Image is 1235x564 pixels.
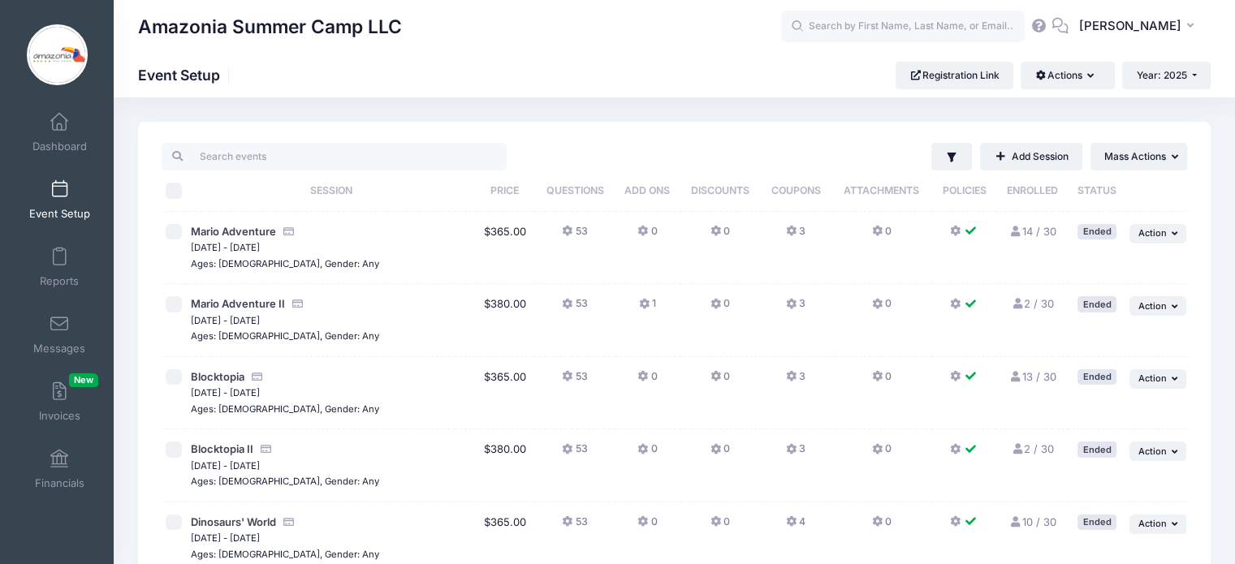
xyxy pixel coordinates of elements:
button: Action [1129,224,1186,243]
i: Accepting Credit Card Payments [250,372,263,382]
h1: Event Setup [138,67,234,84]
a: 13 / 30 [1009,370,1056,383]
span: Questions [546,184,603,196]
input: Search by First Name, Last Name, or Email... [781,11,1025,43]
button: Action [1129,441,1186,461]
span: Action [1138,227,1167,239]
span: Blocktopia [191,370,244,383]
button: 0 [710,441,730,465]
span: Dashboard [32,140,87,153]
button: 0 [637,369,657,393]
button: [PERSON_NAME] [1069,8,1211,45]
a: 2 / 30 [1011,297,1054,310]
a: Registration Link [896,62,1013,89]
small: [DATE] - [DATE] [191,532,260,544]
span: Policies [942,184,986,196]
span: [PERSON_NAME] [1079,17,1181,35]
span: Reports [40,274,79,288]
small: Ages: [DEMOGRAPHIC_DATA], Gender: Any [191,258,379,269]
button: 0 [872,514,892,538]
span: Mario Adventure II [191,297,285,310]
th: Questions [535,170,615,212]
button: Action [1129,514,1186,534]
a: InvoicesNew [21,373,98,430]
span: Action [1138,372,1167,384]
button: 0 [637,514,657,538]
button: Actions [1021,62,1114,89]
a: 14 / 30 [1009,225,1056,238]
span: Action [1138,446,1167,457]
small: Ages: [DEMOGRAPHIC_DATA], Gender: Any [191,549,379,560]
i: Accepting Credit Card Payments [259,444,272,454]
td: $380.00 [475,429,535,502]
span: Attachments [844,184,919,196]
button: 0 [710,224,730,248]
a: Event Setup [21,171,98,228]
button: Action [1129,369,1186,389]
button: 3 [786,296,805,320]
button: 0 [637,224,657,248]
span: Event Setup [29,207,90,221]
small: Ages: [DEMOGRAPHIC_DATA], Gender: Any [191,330,379,342]
button: 53 [562,514,587,538]
a: 10 / 30 [1009,515,1056,528]
a: Add Session [980,143,1082,170]
button: 1 [639,296,656,320]
button: 53 [562,369,587,393]
button: 0 [872,369,892,393]
button: 3 [786,224,805,248]
button: Action [1129,296,1186,316]
div: Ended [1077,369,1116,385]
span: Dinosaurs' World [191,515,276,528]
button: 0 [710,296,730,320]
span: Action [1138,518,1167,529]
th: Session [187,170,474,212]
td: $365.00 [475,357,535,430]
span: Action [1138,300,1167,312]
span: Financials [35,476,84,490]
th: Policies [932,170,996,212]
button: Year: 2025 [1122,62,1211,89]
small: Ages: [DEMOGRAPHIC_DATA], Gender: Any [191,476,379,487]
span: Invoices [39,409,80,423]
small: [DATE] - [DATE] [191,315,260,326]
button: 0 [872,441,892,465]
button: Mass Actions [1090,143,1187,170]
small: Ages: [DEMOGRAPHIC_DATA], Gender: Any [191,403,379,415]
div: Ended [1077,441,1116,457]
button: 3 [786,369,805,393]
span: Year: 2025 [1137,69,1187,81]
div: Ended [1077,514,1116,530]
span: New [69,373,98,387]
button: 0 [710,369,730,393]
a: 2 / 30 [1011,442,1054,455]
th: Attachments [831,170,932,212]
button: 53 [562,441,587,465]
button: 0 [637,441,657,465]
h1: Amazonia Summer Camp LLC [138,8,402,45]
td: $380.00 [475,284,535,357]
th: Enrolled [996,170,1069,212]
button: 53 [562,224,587,248]
th: Price [475,170,535,212]
a: Reports [21,239,98,295]
span: Blocktopia II [191,442,253,455]
small: [DATE] - [DATE] [191,387,260,398]
button: 0 [872,224,892,248]
i: Accepting Credit Card Payments [291,299,304,309]
span: Mass Actions [1104,150,1166,162]
small: [DATE] - [DATE] [191,242,260,253]
div: Ended [1077,296,1116,312]
input: Search events [162,143,507,170]
th: Status [1069,170,1125,212]
span: Messages [33,342,85,355]
img: Amazonia Summer Camp LLC [27,24,88,85]
small: [DATE] - [DATE] [191,460,260,471]
button: 53 [562,296,587,320]
span: Coupons [771,184,821,196]
td: $365.00 [475,212,535,285]
a: Financials [21,441,98,497]
button: 3 [786,441,805,465]
i: Accepting Credit Card Payments [282,517,295,527]
th: Add Ons [615,170,680,212]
